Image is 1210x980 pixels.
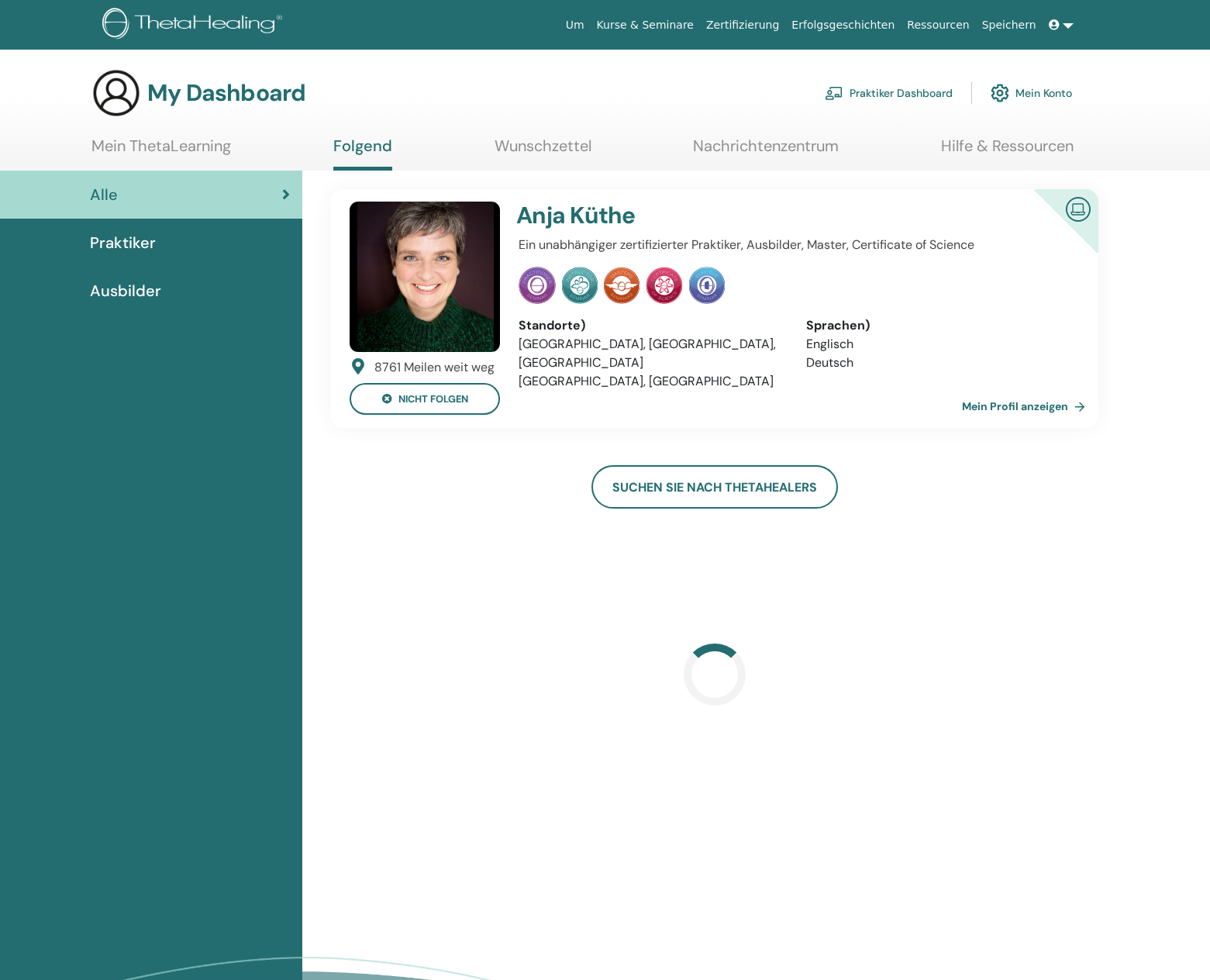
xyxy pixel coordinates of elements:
li: Deutsch [806,354,1070,372]
a: Mein ThetaLearning [91,136,231,167]
li: [GEOGRAPHIC_DATA], [GEOGRAPHIC_DATA], [GEOGRAPHIC_DATA] [519,335,782,372]
img: Zertifizierter Online -Ausbilder [1060,191,1097,226]
img: default.jpg [350,202,500,352]
a: Kurse & Seminare [591,11,700,40]
a: Um [560,11,591,40]
h3: My Dashboard [147,79,305,107]
a: Suchen Sie nach ThetaHealers [591,465,838,509]
h4: Anja Küthe [516,202,976,229]
a: Hilfe & Ressourcen [941,136,1074,167]
span: Ausbilder [90,279,161,302]
a: Mein Profil anzeigen [962,391,1091,422]
button: nicht folgen [350,383,500,415]
a: Ressourcen [901,11,975,40]
div: Standorte) [519,316,782,335]
li: [GEOGRAPHIC_DATA], [GEOGRAPHIC_DATA] [519,372,782,391]
a: Erfolgsgeschichten [785,11,901,40]
div: 8761 Meilen weit weg [374,358,495,377]
a: Speichern [976,11,1043,40]
a: Zertifizierung [700,11,785,40]
a: Mein Konto [991,76,1072,110]
a: Folgend [333,136,392,171]
img: generic-user-icon.jpg [91,68,141,118]
a: Praktiker Dashboard [825,76,953,110]
img: cog.svg [991,80,1009,106]
a: Nachrichtenzentrum [693,136,839,167]
div: Zertifizierter Online -Ausbilder [1009,189,1098,278]
span: Praktiker [90,231,156,254]
span: Alle [90,183,118,206]
li: Englisch [806,335,1070,354]
div: Sprachen) [806,316,1070,335]
img: chalkboard-teacher.svg [825,86,843,100]
p: Ein unabhängiger zertifizierter Praktiker, Ausbilder, Master, Certificate of Science [519,236,1070,254]
img: logo.png [102,8,288,43]
a: Wunschzettel [495,136,591,167]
